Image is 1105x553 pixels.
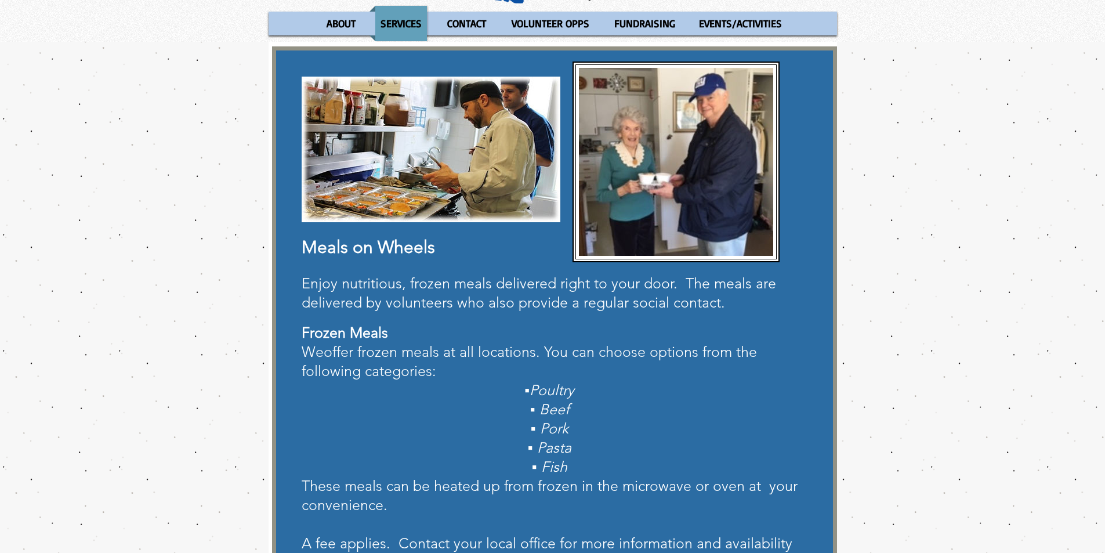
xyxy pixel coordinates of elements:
img: Hot MOW.jpg [302,77,560,222]
a: VOLUNTEER OPPS [501,6,600,41]
p: ABOUT [321,6,361,41]
a: CONTACT [436,6,498,41]
span: Frozen Meals [302,324,388,341]
span: We [302,343,324,360]
span: ▪ Pork [531,420,568,437]
span: offer frozen meals at all locations. You can choose options from the following categories: [302,343,757,379]
p: CONTACT [442,6,491,41]
span: ▪ Fish [532,458,567,475]
span: ▪ Beef [530,400,569,418]
a: FUNDRAISING [603,6,685,41]
span: These meals can be heated up from frozen in the microwave or oven at your convenience. [302,477,798,514]
span: ▪ [525,381,530,399]
p: SERVICES [375,6,427,41]
span: Enjoy nutritious, frozen meals delivered right to your door. The meals are delivered by volunteer... [302,274,776,311]
span: ▪ Pasta [528,439,571,456]
img: Peggy & Stephen.JPG [579,68,773,256]
a: EVENTS/ACTIVITIES [688,6,793,41]
p: FUNDRAISING [609,6,680,41]
nav: Site [269,6,837,41]
p: EVENTS/ACTIVITIES [694,6,787,41]
span: Meals on Wheels [302,237,435,258]
span: Poultry [530,381,574,399]
a: ABOUT [315,6,367,41]
p: VOLUNTEER OPPS [506,6,595,41]
a: SERVICES [369,6,433,41]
